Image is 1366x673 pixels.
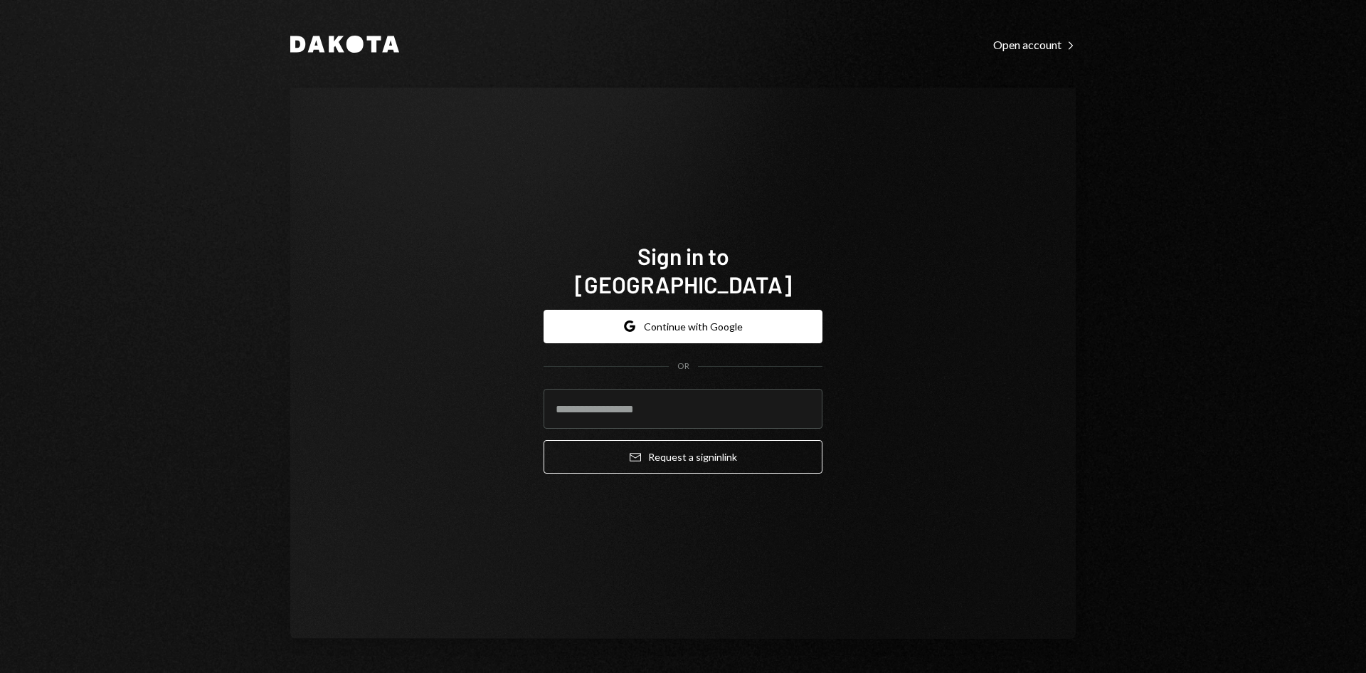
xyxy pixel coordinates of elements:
button: Continue with Google [544,310,822,343]
div: Open account [993,38,1076,52]
div: OR [677,360,689,372]
h1: Sign in to [GEOGRAPHIC_DATA] [544,241,822,298]
a: Open account [993,36,1076,52]
button: Request a signinlink [544,440,822,474]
